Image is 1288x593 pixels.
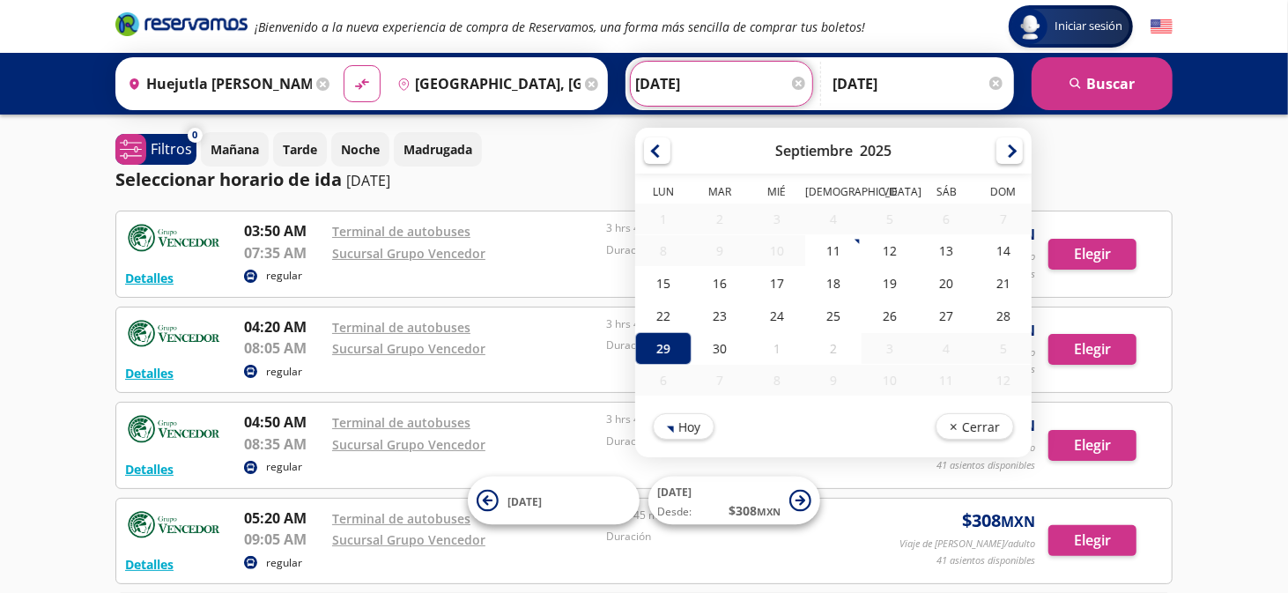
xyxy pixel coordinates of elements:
button: Madrugada [394,132,482,167]
button: Elegir [1048,525,1136,556]
button: 0Filtros [115,134,196,165]
div: 24-Sep-25 [749,300,805,332]
p: 41 asientos disponibles [936,553,1035,568]
div: 04-Sep-25 [805,204,862,234]
div: 2025 [860,141,892,160]
div: 01-Sep-25 [635,204,692,234]
span: Iniciar sesión [1047,18,1129,35]
a: Sucursal Grupo Vencedor [332,436,485,453]
input: Buscar Destino [390,62,581,106]
a: Terminal de autobuses [332,319,470,336]
button: Elegir [1048,239,1136,270]
div: 20-Sep-25 [918,267,974,300]
button: Detalles [125,269,174,287]
div: 02-Sep-25 [692,204,748,234]
div: 19-Sep-25 [862,267,918,300]
th: Sábado [918,184,974,204]
p: 04:20 AM [244,316,323,337]
button: Elegir [1048,430,1136,461]
div: 06-Sep-25 [918,204,974,234]
p: Duración [607,337,873,353]
p: 03:50 AM [244,220,323,241]
th: Viernes [862,184,918,204]
button: Cerrar [936,413,1014,440]
a: Sucursal Grupo Vencedor [332,245,485,262]
p: 3 hrs 45 mins [607,316,873,332]
div: 13-Sep-25 [918,234,974,267]
img: RESERVAMOS [125,411,222,447]
span: [DATE] [657,486,692,500]
div: 03-Sep-25 [749,204,805,234]
p: 41 asientos disponibles [936,458,1035,473]
th: Martes [692,184,748,204]
button: Hoy [653,413,714,440]
p: 07:35 AM [244,242,323,263]
p: Seleccionar horario de ida [115,167,342,193]
button: Detalles [125,555,174,574]
div: 08-Sep-25 [635,235,692,266]
th: Lunes [635,184,692,204]
p: Viaje de [PERSON_NAME]/adulto [899,537,1035,552]
i: Brand Logo [115,11,248,37]
button: Tarde [273,132,327,167]
div: 21-Sep-25 [975,267,1032,300]
p: Madrugada [403,140,472,159]
div: 09-Sep-25 [692,235,748,266]
div: 25-Sep-25 [805,300,862,332]
div: 10-Sep-25 [749,235,805,266]
div: 01-Oct-25 [749,332,805,365]
th: Domingo [975,184,1032,204]
a: Terminal de autobuses [332,414,470,431]
button: Elegir [1048,334,1136,365]
small: MXN [1001,512,1035,531]
div: 09-Oct-25 [805,365,862,396]
p: 04:50 AM [244,411,323,433]
div: 29-Sep-25 [635,332,692,365]
div: 12-Sep-25 [862,234,918,267]
p: 05:20 AM [244,508,323,529]
p: Filtros [151,138,192,159]
img: RESERVAMOS [125,220,222,256]
a: Sucursal Grupo Vencedor [332,531,485,548]
div: 18-Sep-25 [805,267,862,300]
p: Duración [607,434,873,449]
img: RESERVAMOS [125,508,222,543]
div: 26-Sep-25 [862,300,918,332]
input: Opcional [833,62,1005,106]
button: English [1151,16,1173,38]
p: regular [266,555,302,571]
small: MXN [757,506,781,519]
div: 30-Sep-25 [692,332,748,365]
p: 09:05 AM [244,529,323,550]
span: $ 308 [729,502,781,521]
a: Brand Logo [115,11,248,42]
div: 05-Sep-25 [862,204,918,234]
th: Jueves [805,184,862,204]
p: Duración [607,529,873,545]
div: 07-Sep-25 [975,204,1032,234]
p: regular [266,268,302,284]
div: 27-Sep-25 [918,300,974,332]
button: [DATE]Desde:$308MXN [648,477,820,525]
div: 11-Oct-25 [918,365,974,396]
p: Tarde [283,140,317,159]
p: regular [266,459,302,475]
p: regular [266,364,302,380]
button: [DATE] [468,477,640,525]
div: 15-Sep-25 [635,267,692,300]
p: 3 hrs 45 mins [607,411,873,427]
div: 17-Sep-25 [749,267,805,300]
a: Terminal de autobuses [332,510,470,527]
p: Duración [607,242,873,258]
div: 05-Oct-25 [975,333,1032,364]
div: 04-Oct-25 [918,333,974,364]
span: $ 308 [962,508,1035,534]
a: Terminal de autobuses [332,223,470,240]
span: 0 [193,128,198,143]
input: Elegir Fecha [635,62,808,106]
em: ¡Bienvenido a la nueva experiencia de compra de Reservamos, una forma más sencilla de comprar tus... [255,19,865,35]
div: 14-Sep-25 [975,234,1032,267]
span: Desde: [657,505,692,521]
div: 08-Oct-25 [749,365,805,396]
div: 06-Oct-25 [635,365,692,396]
